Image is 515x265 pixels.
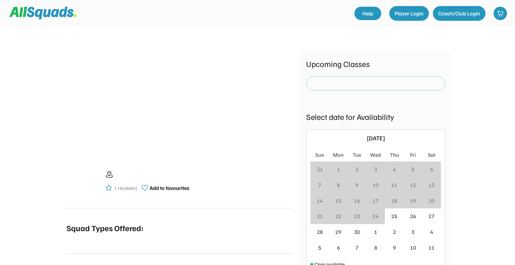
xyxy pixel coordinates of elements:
[335,197,341,205] div: 15
[373,212,379,220] div: 24
[428,212,435,220] div: 27
[335,228,341,236] div: 29
[430,228,433,236] div: 4
[66,164,100,198] img: yH5BAEAAAAALAAAAAABAAEAAAIBRAA7
[428,151,436,159] div: Sat
[337,244,340,252] div: 6
[355,244,358,252] div: 7
[88,51,272,151] img: yH5BAEAAAAALAAAAAABAAEAAAIBRAA7
[335,212,341,220] div: 22
[306,111,445,123] div: Select date for Availability
[393,165,396,173] div: 4
[355,165,358,173] div: 2
[354,197,360,205] div: 16
[391,197,397,205] div: 18
[411,228,414,236] div: 3
[355,181,358,189] div: 9
[410,212,416,220] div: 26
[317,228,323,236] div: 28
[337,181,340,189] div: 8
[317,165,323,173] div: 31
[391,212,397,220] div: 25
[373,181,379,189] div: 10
[410,197,416,205] div: 19
[337,165,340,173] div: 1
[317,212,323,220] div: 21
[318,181,321,189] div: 7
[322,134,430,143] div: [DATE]
[333,151,344,159] div: Mon
[410,151,416,159] div: Fri
[374,165,377,173] div: 3
[115,184,137,192] div: ( reviews)
[410,181,416,189] div: 12
[374,244,377,252] div: 8
[354,228,360,236] div: 30
[370,151,381,159] div: Wed
[66,222,144,234] div: Squad Types Offered:
[428,244,435,252] div: 11
[497,10,504,17] img: shopping-cart-01%20%281%29.svg
[428,181,435,189] div: 13
[318,244,321,252] div: 5
[150,184,189,192] div: Add to favourites
[354,212,360,220] div: 23
[317,197,323,205] div: 14
[353,151,361,159] div: Tue
[393,228,396,236] div: 2
[354,7,381,20] a: Help
[391,181,397,189] div: 11
[428,197,435,205] div: 20
[393,244,396,252] div: 9
[390,151,399,159] div: Thu
[306,58,445,70] div: Upcoming Classes
[411,165,414,173] div: 5
[410,244,416,252] div: 10
[389,6,429,21] button: Player Login
[430,165,433,173] div: 6
[315,151,324,159] div: Sun
[373,197,379,205] div: 17
[374,228,377,236] div: 1
[9,7,76,19] img: Squad%20Logo.svg
[433,6,485,21] button: Coach/Club Login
